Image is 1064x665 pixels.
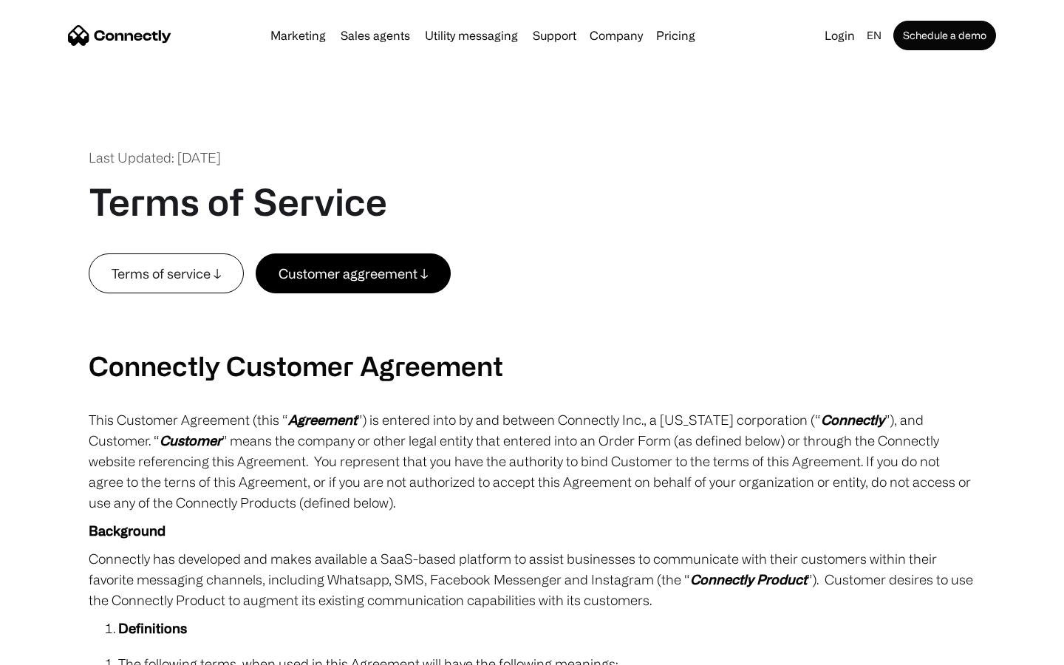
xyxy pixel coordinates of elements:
[650,30,701,41] a: Pricing
[30,639,89,660] ul: Language list
[419,30,524,41] a: Utility messaging
[160,433,222,448] em: Customer
[89,523,166,538] strong: Background
[585,25,647,46] div: Company
[867,25,881,46] div: en
[89,148,221,168] div: Last Updated: [DATE]
[590,25,643,46] div: Company
[279,263,428,284] div: Customer aggreement ↓
[893,21,996,50] a: Schedule a demo
[265,30,332,41] a: Marketing
[89,293,975,314] p: ‍
[690,572,807,587] em: Connectly Product
[861,25,890,46] div: en
[89,548,975,610] p: Connectly has developed and makes available a SaaS-based platform to assist businesses to communi...
[68,24,171,47] a: home
[335,30,416,41] a: Sales agents
[89,180,387,224] h1: Terms of Service
[89,321,975,342] p: ‍
[288,412,357,427] em: Agreement
[15,638,89,660] aside: Language selected: English
[89,409,975,513] p: This Customer Agreement (this “ ”) is entered into by and between Connectly Inc., a [US_STATE] co...
[89,349,975,381] h2: Connectly Customer Agreement
[819,25,861,46] a: Login
[112,263,221,284] div: Terms of service ↓
[527,30,582,41] a: Support
[821,412,884,427] em: Connectly
[118,621,187,635] strong: Definitions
